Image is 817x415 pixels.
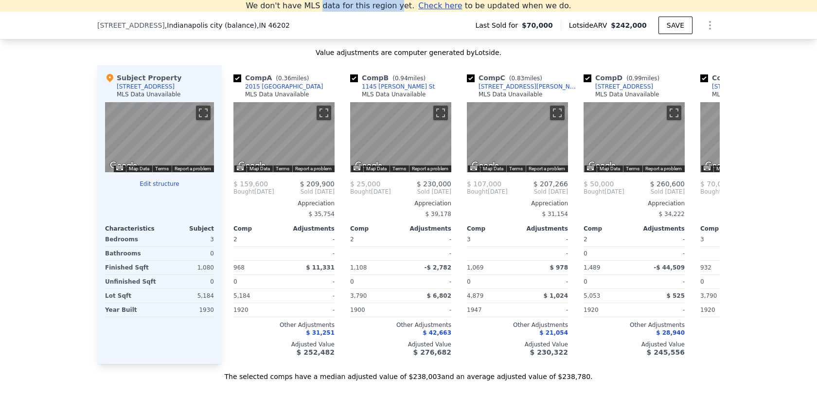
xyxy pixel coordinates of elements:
[350,73,429,83] div: Comp B
[550,106,565,120] button: Toggle fullscreen view
[233,188,254,196] span: Bought
[413,348,451,356] span: $ 276,682
[354,166,360,170] button: Keyboard shortcuts
[233,180,268,188] span: $ 159,600
[392,166,406,171] a: Terms (opens in new tab)
[647,348,685,356] span: $ 245,556
[586,160,618,172] a: Open this area in Google Maps (opens a new window)
[703,160,735,172] a: Open this area in Google Maps (opens a new window)
[517,225,568,233] div: Adjustments
[479,90,543,98] div: MLS Data Unavailable
[542,211,568,217] span: $ 31,154
[467,341,568,348] div: Adjusted Value
[97,48,720,57] div: Value adjustments are computer generated by Lotside .
[284,225,335,233] div: Adjustments
[467,236,471,243] span: 3
[233,102,335,172] div: Map
[350,102,451,172] div: Street View
[129,165,149,172] button: Map Data
[107,160,140,172] img: Google
[105,102,214,172] div: Map
[412,166,448,171] a: Report a problem
[272,75,313,82] span: ( miles)
[700,199,801,207] div: Appreciation
[97,20,165,30] span: [STREET_ADDRESS]
[584,199,685,207] div: Appreciation
[245,90,309,98] div: MLS Data Unavailable
[511,75,524,82] span: 0.83
[161,289,214,303] div: 5,184
[479,83,580,90] div: [STREET_ADDRESS][PERSON_NAME]
[116,166,123,170] button: Keyboard shortcuts
[362,90,426,98] div: MLS Data Unavailable
[700,225,751,233] div: Comp
[161,233,214,246] div: 3
[508,188,568,196] span: Sold [DATE]
[700,73,779,83] div: Comp E
[276,166,289,171] a: Terms (opens in new tab)
[700,292,717,299] span: 3,790
[550,264,568,271] span: $ 978
[233,341,335,348] div: Adjusted Value
[233,292,250,299] span: 5,184
[350,188,371,196] span: Bought
[300,180,335,188] span: $ 209,900
[700,303,749,317] div: 1920
[586,160,618,172] img: Google
[584,225,634,233] div: Comp
[257,21,290,29] span: , IN 46202
[236,160,268,172] a: Open this area in Google Maps (opens a new window)
[584,247,632,260] div: 0
[470,166,477,170] button: Keyboard shortcuts
[389,75,429,82] span: ( miles)
[117,83,175,90] div: [STREET_ADDRESS]
[636,233,685,246] div: -
[350,278,354,285] span: 0
[634,225,685,233] div: Adjustments
[467,264,483,271] span: 1,069
[519,233,568,246] div: -
[427,292,451,299] span: $ 6,802
[401,225,451,233] div: Adjustments
[584,236,587,243] span: 2
[467,188,488,196] span: Bought
[196,106,211,120] button: Toggle fullscreen view
[350,292,367,299] span: 3,790
[161,247,214,260] div: 0
[286,247,335,260] div: -
[403,275,451,289] div: -
[233,236,237,243] span: 2
[350,83,435,90] a: 1145 [PERSON_NAME] St
[366,165,387,172] button: Map Data
[584,180,614,188] span: $ 50,000
[233,73,313,83] div: Comp A
[700,188,741,196] div: [DATE]
[716,165,737,172] button: Map Data
[160,225,214,233] div: Subject
[467,180,501,188] span: $ 107,000
[286,275,335,289] div: -
[233,199,335,207] div: Appreciation
[233,303,282,317] div: 1920
[656,329,685,336] span: $ 28,940
[584,188,604,196] span: Bought
[467,278,471,285] span: 0
[233,83,323,90] a: 2015 [GEOGRAPHIC_DATA]
[712,83,770,90] div: [STREET_ADDRESS]
[105,303,158,317] div: Year Built
[117,90,181,98] div: MLS Data Unavailable
[636,247,685,260] div: -
[425,264,451,271] span: -$ 2,782
[584,102,685,172] div: Street View
[622,75,663,82] span: ( miles)
[233,264,245,271] span: 968
[350,341,451,348] div: Adjusted Value
[469,160,501,172] img: Google
[584,188,624,196] div: [DATE]
[286,289,335,303] div: -
[624,188,685,196] span: Sold [DATE]
[469,160,501,172] a: Open this area in Google Maps (opens a new window)
[700,341,801,348] div: Adjusted Value
[233,188,274,196] div: [DATE]
[105,102,214,172] div: Street View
